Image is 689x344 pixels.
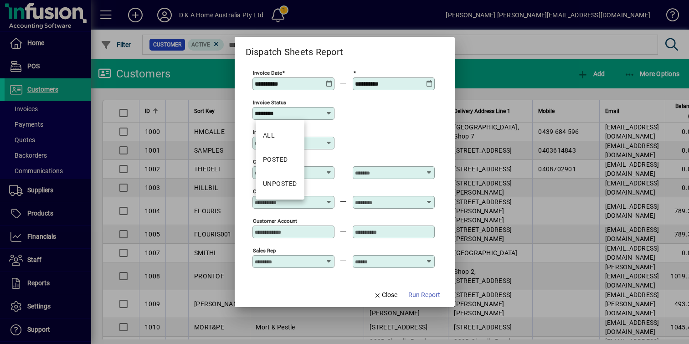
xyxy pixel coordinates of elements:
[256,148,304,172] mat-option: POSTED
[263,179,297,189] div: UNPOSTED
[253,159,288,165] mat-label: Customer Type
[263,155,288,164] div: POSTED
[263,131,275,140] span: ALL
[374,290,397,300] span: Close
[405,287,444,303] button: Run Report
[253,218,297,224] mat-label: Customer Account
[253,188,292,195] mat-label: Customer Group
[253,247,276,254] mat-label: Sales Rep
[253,70,282,76] mat-label: Invoice Date
[370,287,401,303] button: Close
[408,290,440,300] span: Run Report
[253,99,286,106] mat-label: Invoice Status
[256,172,304,196] mat-option: UNPOSTED
[235,37,355,59] h2: Dispatch Sheets Report
[253,129,292,135] mat-label: Invoice Location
